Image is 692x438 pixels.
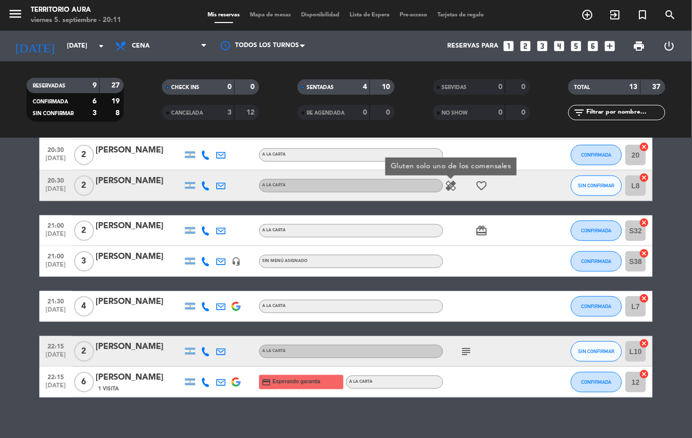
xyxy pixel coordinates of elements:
[586,107,665,118] input: Filtrar por nombre...
[74,221,94,241] span: 2
[571,341,622,362] button: SIN CONFIRMAR
[609,9,621,21] i: exit_to_app
[33,111,74,116] span: SIN CONFIRMAR
[639,369,650,379] i: cancel
[570,39,583,53] i: looks_5
[43,174,68,186] span: 20:30
[262,228,286,232] span: A LA CARTA
[74,145,94,165] span: 2
[43,352,68,363] span: [DATE]
[582,258,612,264] span: CONFIRMADA
[43,143,68,155] span: 20:30
[363,83,367,91] strong: 4
[171,111,203,116] span: CANCELADA
[74,341,94,362] span: 2
[582,379,612,385] span: CONFIRMADA
[639,142,650,152] i: cancel
[227,109,232,116] strong: 3
[386,109,392,116] strong: 0
[74,251,94,272] span: 3
[582,152,612,158] span: CONFIRMADA
[111,82,122,89] strong: 27
[262,378,271,387] i: credit_card
[93,109,97,117] strong: 3
[639,338,650,348] i: cancel
[93,82,97,89] strong: 9
[639,248,650,258] i: cancel
[96,371,182,384] div: [PERSON_NAME]
[96,295,182,309] div: [PERSON_NAME]
[445,180,457,192] i: healing
[43,370,68,382] span: 22:15
[74,296,94,317] span: 4
[232,302,241,311] img: google-logo.png
[448,42,499,50] span: Reservas para
[262,349,286,353] span: A LA CARTA
[43,382,68,394] span: [DATE]
[43,340,68,352] span: 22:15
[132,42,150,50] span: Cena
[345,12,395,18] span: Lista de Espera
[519,39,533,53] i: looks_two
[8,6,23,25] button: menu
[574,85,590,90] span: TOTAL
[307,85,334,90] span: SENTADAS
[633,40,645,52] span: print
[74,372,94,392] span: 6
[653,83,663,91] strong: 37
[571,296,622,317] button: CONFIRMADA
[33,83,65,89] span: RESERVADAS
[262,304,286,308] span: A LA CARTA
[116,109,122,117] strong: 8
[442,111,468,116] span: NO SHOW
[203,12,245,18] span: Mis reservas
[442,85,467,90] span: SERVIDAS
[460,345,472,358] i: subject
[573,106,586,119] i: filter_list
[43,186,68,198] span: [DATE]
[43,231,68,243] span: [DATE]
[31,5,121,15] div: TERRITORIO AURA
[582,228,612,233] span: CONFIRMADA
[475,180,488,192] i: favorite_border
[96,250,182,264] div: [PERSON_NAME]
[262,152,286,157] span: A LA CARTA
[273,378,320,386] span: Esperando garantía
[475,225,488,237] i: card_giftcard
[262,183,286,187] span: A LA CARTA
[227,83,232,91] strong: 0
[639,293,650,303] i: cancel
[96,144,182,157] div: [PERSON_NAME]
[43,155,68,167] span: [DATE]
[639,172,650,183] i: cancel
[245,12,296,18] span: Mapa de mesas
[571,176,622,196] button: SIN CONFIRMAR
[571,251,622,272] button: CONFIRMADA
[96,174,182,188] div: [PERSON_NAME]
[307,111,344,116] span: RE AGENDADA
[95,40,107,52] i: arrow_drop_down
[502,39,516,53] i: looks_one
[637,9,649,21] i: turned_in_not
[498,109,502,116] strong: 0
[579,348,615,354] span: SIN CONFIRMAR
[33,99,68,104] span: CONFIRMADA
[43,250,68,261] span: 21:00
[571,221,622,241] button: CONFIRMADA
[395,12,433,18] span: Pre-acceso
[579,183,615,188] span: SIN CONFIRMAR
[43,261,68,273] span: [DATE]
[111,98,122,105] strong: 19
[553,39,566,53] i: looks_4
[663,40,675,52] i: power_settings_new
[385,158,517,176] div: Gluten solo uno de los comensales
[536,39,549,53] i: looks_3
[296,12,345,18] span: Disponibilidad
[587,39,600,53] i: looks_6
[247,109,257,116] strong: 12
[8,6,23,21] i: menu
[43,295,68,306] span: 21:30
[349,380,373,384] span: A LA CARTA
[571,145,622,165] button: CONFIRMADA
[31,15,121,26] div: viernes 5. septiembre - 20:11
